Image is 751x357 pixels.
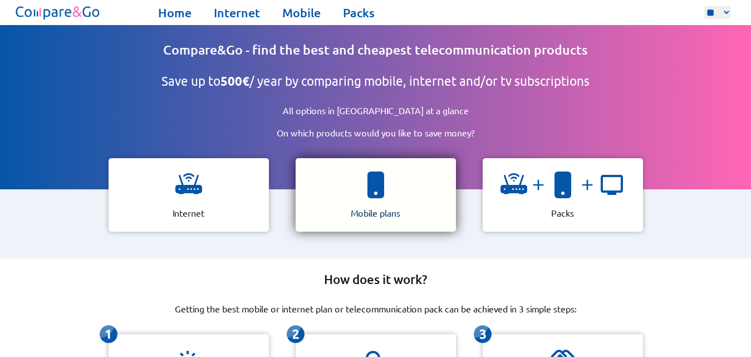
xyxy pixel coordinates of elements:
p: All options in [GEOGRAPHIC_DATA] at a glance [247,105,504,116]
p: Packs [551,207,574,218]
img: icon representing the third-step [474,325,492,343]
img: icon representing a smartphone [549,172,576,198]
img: icon representing the second-step [287,325,305,343]
h2: How does it work? [324,272,428,287]
a: Mobile [282,5,321,21]
a: Packs [343,5,375,21]
img: and [527,176,549,194]
img: icon representing a wifi [175,172,202,198]
img: Logo of Compare&Go [13,3,103,22]
h1: Compare&Go - find the best and cheapest telecommunication products [163,42,588,58]
img: icon representing the first-step [100,325,117,343]
img: icon representing a tv [598,172,625,198]
img: and [576,176,598,194]
a: icon representing a wifiandicon representing a smartphoneandicon representing a tv Packs [474,158,652,232]
a: Home [158,5,192,21]
a: icon representing a smartphone Mobile plans [287,158,465,232]
h2: Save up to / year by comparing mobile, internet and/or tv subscriptions [161,74,590,89]
img: icon representing a wifi [500,172,527,198]
p: Mobile plans [351,207,400,218]
img: icon representing a smartphone [362,172,389,198]
a: icon representing a wifi Internet [100,158,278,232]
p: Getting the best mobile or internet plan or telecommunication pack can be achieved in 3 simple st... [175,303,577,314]
a: Internet [214,5,260,21]
p: On which products would you like to save money? [241,127,510,138]
p: Internet [173,207,204,218]
b: 500€ [220,74,249,89]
